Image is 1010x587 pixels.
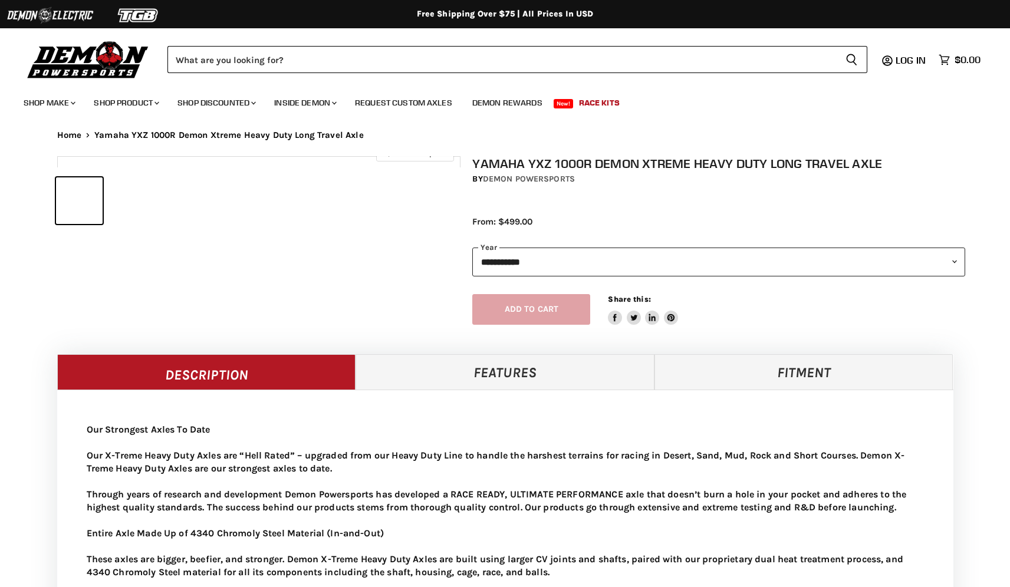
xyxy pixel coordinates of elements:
[836,46,867,73] button: Search
[6,4,94,27] img: Demon Electric Logo 2
[57,354,356,390] a: Description
[167,46,836,73] input: Search
[933,51,986,68] a: $0.00
[896,54,926,66] span: Log in
[24,38,153,80] img: Demon Powersports
[472,248,965,276] select: year
[472,173,965,186] div: by
[265,91,344,115] a: Inside Demon
[34,9,977,19] div: Free Shipping Over $75 | All Prices In USD
[15,91,83,115] a: Shop Make
[169,91,263,115] a: Shop Discounted
[356,354,654,390] a: Features
[472,156,965,171] h1: Yamaha YXZ 1000R Demon Xtreme Heavy Duty Long Travel Axle
[570,91,629,115] a: Race Kits
[15,86,978,115] ul: Main menu
[94,130,364,140] span: Yamaha YXZ 1000R Demon Xtreme Heavy Duty Long Travel Axle
[167,46,867,73] form: Product
[654,354,953,390] a: Fitment
[955,54,981,65] span: $0.00
[463,91,551,115] a: Demon Rewards
[554,99,574,108] span: New!
[57,130,82,140] a: Home
[483,174,575,184] a: Demon Powersports
[346,91,461,115] a: Request Custom Axles
[382,149,448,157] span: Click to expand
[472,216,532,227] span: From: $499.00
[608,295,650,304] span: Share this:
[890,55,933,65] a: Log in
[56,177,103,224] button: IMAGE thumbnail
[94,4,183,27] img: TGB Logo 2
[608,294,678,325] aside: Share this:
[34,130,977,140] nav: Breadcrumbs
[85,91,166,115] a: Shop Product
